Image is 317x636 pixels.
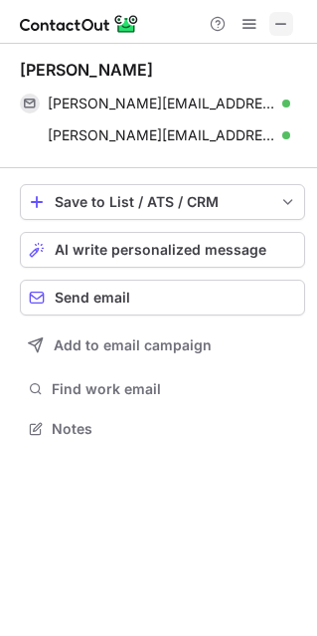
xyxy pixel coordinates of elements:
span: [PERSON_NAME][EMAIL_ADDRESS][DOMAIN_NAME] [48,126,275,144]
div: Save to List / ATS / CRM [55,194,270,210]
button: Find work email [20,375,305,403]
span: Send email [55,290,130,306]
span: Add to email campaign [54,337,212,353]
span: Notes [52,420,297,438]
button: save-profile-one-click [20,184,305,220]
span: [PERSON_NAME][EMAIL_ADDRESS][DOMAIN_NAME] [48,95,275,112]
button: Notes [20,415,305,443]
button: AI write personalized message [20,232,305,268]
img: ContactOut v5.3.10 [20,12,139,36]
span: Find work email [52,380,297,398]
button: Add to email campaign [20,327,305,363]
span: AI write personalized message [55,242,266,258]
button: Send email [20,280,305,316]
div: [PERSON_NAME] [20,60,153,80]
